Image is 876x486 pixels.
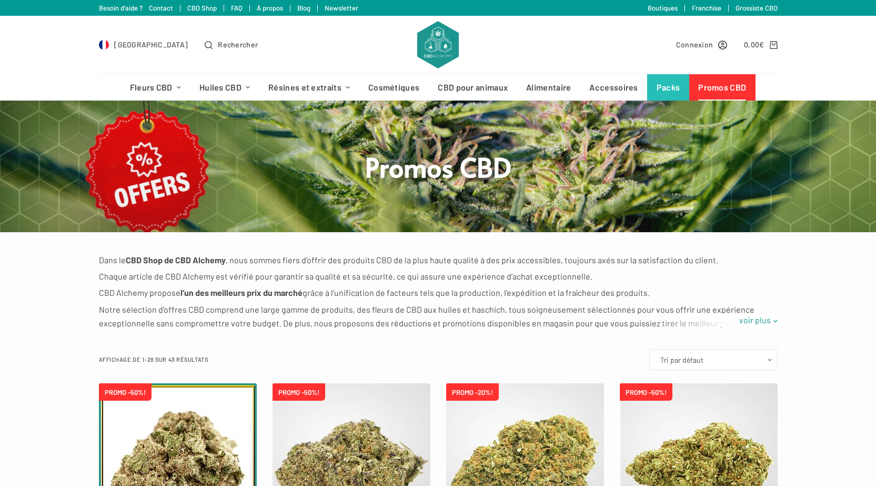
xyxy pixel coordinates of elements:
[259,74,359,101] a: Résines et extraits
[99,383,152,401] span: PROMO -50%!
[297,4,310,12] a: Blog
[359,74,429,101] a: Cosmétiques
[231,4,243,12] a: FAQ
[99,355,208,364] p: Affichage de 1–28 sur 43 résultats
[99,270,778,283] p: Chaque article de CBD Alchemy est vérifié pour garantir sa qualité et sa sécurité, ce qui assure ...
[732,313,778,327] a: voir plus
[417,21,458,68] img: CBD Alchemy
[205,38,258,51] button: Ouvrir le formulaire de recherche
[689,74,756,101] a: Promos CBD
[744,38,777,51] a: Panier d’achat
[190,74,259,101] a: Huiles CBD
[446,383,499,401] span: PROMO -20%!
[273,383,325,401] span: PROMO -50%!
[325,4,358,12] a: Newsletter
[257,4,283,12] a: À propos
[99,4,173,12] a: Besoin d'aide ? Contact
[676,38,728,51] a: Connexion
[736,4,778,12] a: Grossiste CBD
[580,74,647,101] a: Accessoires
[649,349,778,370] select: Commande
[99,38,188,51] a: Select Country
[648,4,678,12] a: Boutiques
[120,74,756,101] nav: Menu d’en-tête
[99,286,778,300] p: CBD Alchemy propose grâce à l’unification de facteurs tels que la production, l’expédition et la ...
[187,4,217,12] a: CBD Shop
[114,38,188,51] span: [GEOGRAPHIC_DATA]
[429,74,517,101] a: CBD pour animaux
[99,39,109,50] img: FR Flag
[99,303,778,344] p: Notre sélection d’offres CBD comprend une large gamme de produits, des fleurs de CBD aux huiles e...
[647,74,689,101] a: Packs
[759,40,764,49] span: €
[692,4,721,12] a: Franchise
[99,253,778,267] p: Dans le , nous sommes fiers d’offrir des produits CBD de la plus haute qualité à des prix accessi...
[126,255,226,265] strong: CBD Shop de CBD Alchemy
[241,150,636,184] h1: Promos CBD
[218,38,258,51] span: Rechercher
[744,40,764,49] bdi: 0,00
[517,74,580,101] a: Alimentaire
[120,74,190,101] a: Fleurs CBD
[180,287,303,297] strong: l’un des meilleurs prix du marché
[620,383,672,401] span: PROMO -50%!
[676,38,713,51] span: Connexion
